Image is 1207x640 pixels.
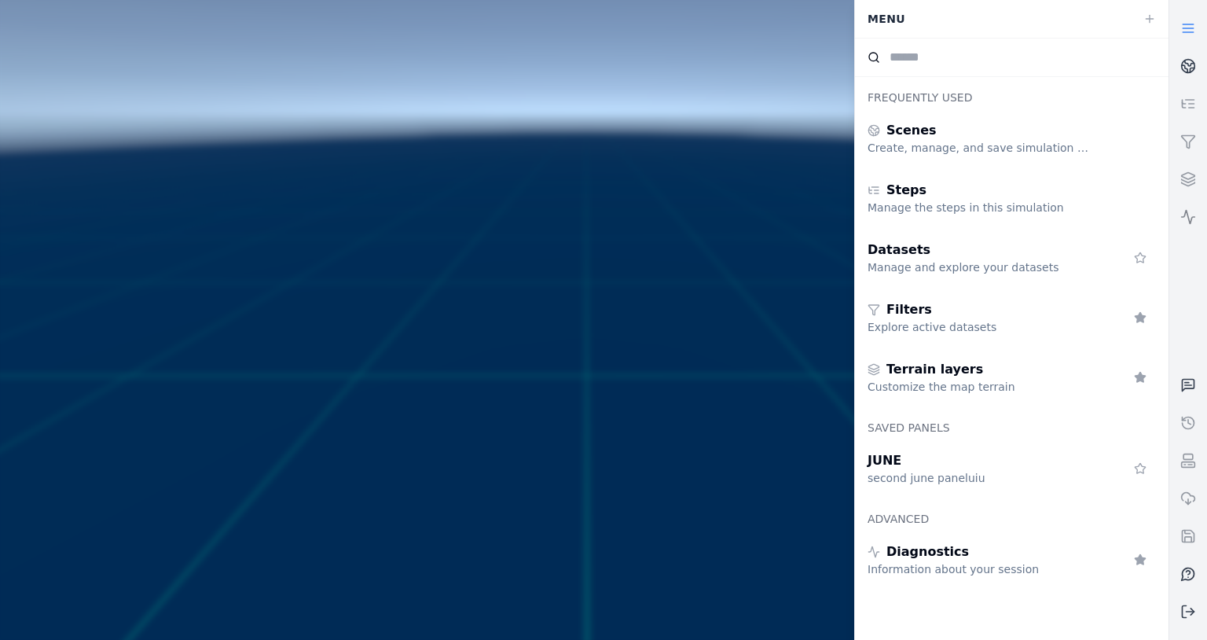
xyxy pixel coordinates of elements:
[868,140,1094,156] div: Create, manage, and save simulation scenes
[868,319,1094,335] div: Explore active datasets
[886,121,937,140] span: Scenes
[868,451,901,470] span: JUNE
[886,181,926,200] span: Steps
[868,470,1094,486] div: second june paneluiu
[886,360,983,379] span: Terrain layers
[886,543,969,561] span: Diagnostics
[886,300,932,319] span: Filters
[868,259,1094,275] div: Manage and explore your datasets
[855,498,1168,530] div: Advanced
[868,200,1094,215] div: Manage the steps in this simulation
[855,77,1168,109] div: Frequently Used
[868,241,930,259] span: Datasets
[868,379,1094,395] div: Customize the map terrain
[868,561,1094,577] div: Information about your session
[858,4,1134,34] div: Menu
[855,407,1168,439] div: Saved panels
